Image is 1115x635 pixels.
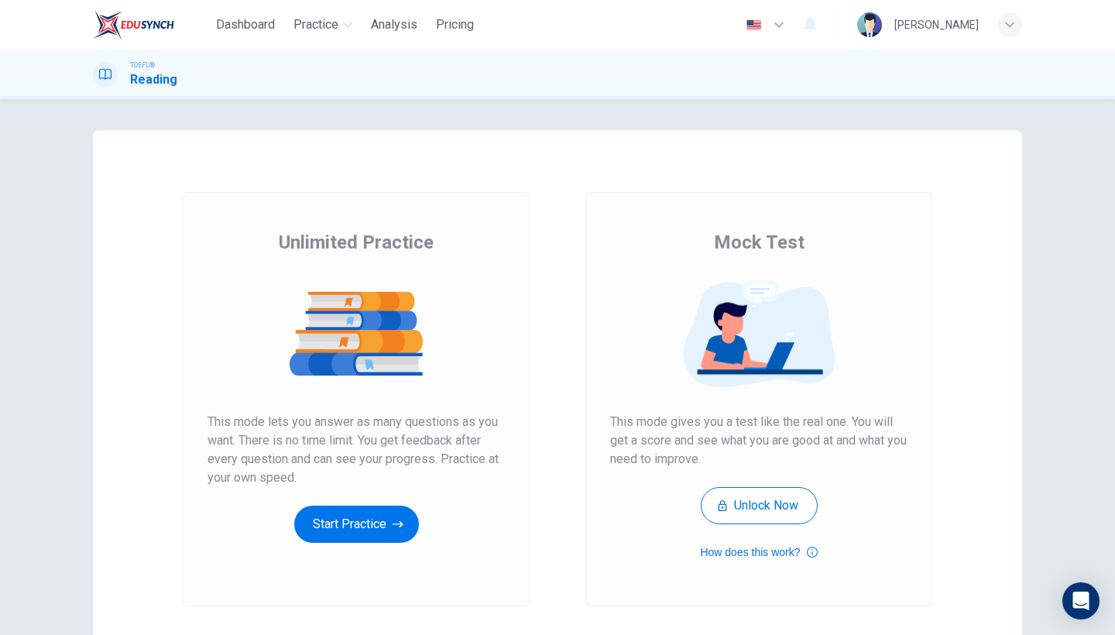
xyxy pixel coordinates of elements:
[700,543,817,561] button: How does this work?
[610,413,907,469] span: This mode gives you a test like the real one. You will get a score and see what you are good at a...
[365,11,424,39] button: Analysis
[93,9,174,40] img: EduSynch logo
[894,15,979,34] div: [PERSON_NAME]
[1062,582,1100,620] div: Open Intercom Messenger
[130,70,177,89] h1: Reading
[210,11,281,39] button: Dashboard
[744,19,763,31] img: en
[130,60,155,70] span: TOEFL®
[714,230,805,255] span: Mock Test
[287,11,359,39] button: Practice
[436,15,474,34] span: Pricing
[371,15,417,34] span: Analysis
[430,11,480,39] button: Pricing
[208,413,505,487] span: This mode lets you answer as many questions as you want. There is no time limit. You get feedback...
[701,487,818,524] button: Unlock Now
[93,9,210,40] a: EduSynch logo
[294,506,419,543] button: Start Practice
[216,15,275,34] span: Dashboard
[279,230,434,255] span: Unlimited Practice
[293,15,338,34] span: Practice
[857,12,882,37] img: Profile picture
